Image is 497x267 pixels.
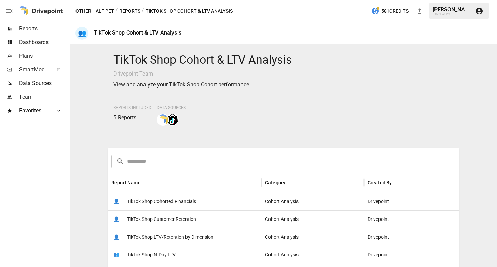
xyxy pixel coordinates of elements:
div: Drivepoint [364,210,467,228]
div: Category [265,180,285,185]
button: Reports [119,7,140,15]
span: Reports Included [113,105,151,110]
button: Sort [393,178,402,187]
div: Drivepoint [364,192,467,210]
span: TikTok Shop Cohorted Financials [127,193,196,210]
img: tiktok [167,114,178,125]
h4: TikTok Shop Cohort & LTV Analysis [113,53,454,67]
div: TikTok Shop Cohort & LTV Analysis [94,29,181,36]
span: Plans [19,52,68,60]
span: TikTok Shop LTV/Retention by Dimension [127,228,213,246]
div: Report Name [111,180,141,185]
div: Cohort Analysis [262,228,364,246]
span: Data Sources [157,105,186,110]
div: Cohort Analysis [262,246,364,264]
img: smart model [157,114,168,125]
div: Cohort Analysis [262,210,364,228]
span: 👥 [111,250,122,260]
button: Sort [286,178,295,187]
div: 👥 [75,27,88,40]
div: [PERSON_NAME] [433,6,471,13]
span: Reports [19,25,68,33]
span: TikTok Shop N-Day LTV [127,246,176,264]
div: Cohort Analysis [262,192,364,210]
div: Created By [368,180,392,185]
span: 👤 [111,196,122,206]
div: Drivepoint [364,246,467,264]
div: / [115,7,118,15]
span: Dashboards [19,38,68,46]
span: Favorites [19,107,49,115]
span: 👤 [111,232,122,242]
span: Data Sources [19,79,68,88]
span: ™ [49,65,54,73]
div: Drivepoint [364,228,467,246]
div: Other Half Pet [433,13,471,16]
button: New version available, click to update! [413,4,427,18]
div: / [142,7,144,15]
span: TikTok Shop Customer Retention [127,211,196,228]
span: SmartModel [19,66,49,74]
p: 5 Reports [113,114,151,122]
span: Team [19,93,68,101]
button: Sort [141,178,151,187]
span: 581 Credits [381,7,409,15]
p: Drivepoint Team [113,70,454,78]
p: View and analyze your TikTok Shop Cohort performance. [113,81,454,89]
button: Other Half Pet [75,7,114,15]
span: 👤 [111,214,122,224]
button: 581Credits [369,5,411,17]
